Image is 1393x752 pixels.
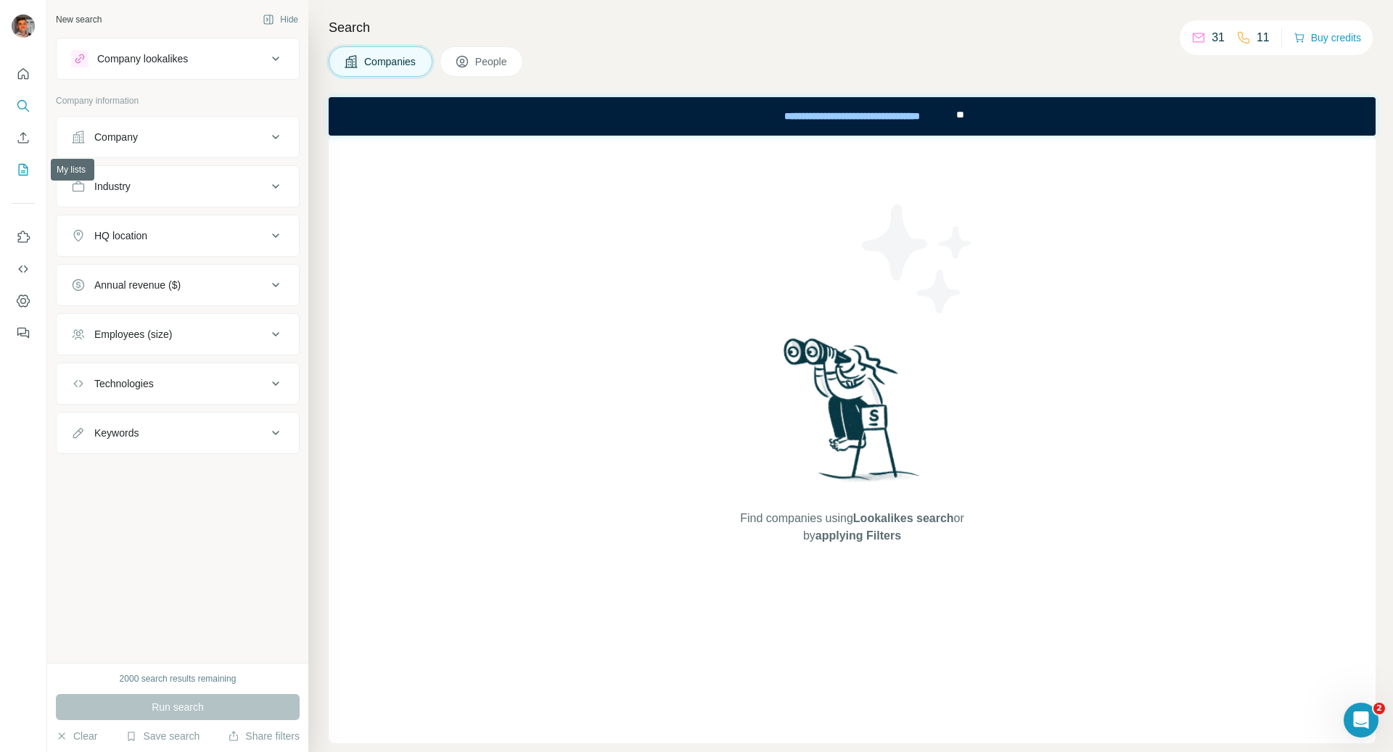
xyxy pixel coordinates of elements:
button: Use Surfe on LinkedIn [12,224,35,250]
div: 2000 search results remaining [120,672,237,685]
img: Surfe Illustration - Stars [852,194,983,324]
span: applying Filters [815,529,901,542]
button: HQ location [57,218,299,253]
button: Industry [57,169,299,204]
div: Employees (size) [94,327,172,342]
button: Employees (size) [57,317,299,352]
button: Save search [126,729,200,743]
span: Companies [364,54,417,69]
button: Company [57,120,299,154]
div: Keywords [94,426,139,440]
button: My lists [12,157,35,183]
button: Keywords [57,416,299,450]
button: Annual revenue ($) [57,268,299,302]
div: HQ location [94,228,147,243]
div: New search [56,13,102,26]
img: Surfe Illustration - Woman searching with binoculars [777,334,928,496]
iframe: Banner [329,97,1376,136]
button: Buy credits [1294,28,1361,48]
iframe: Intercom live chat [1344,703,1378,737]
button: Use Surfe API [12,256,35,282]
div: Industry [94,179,131,194]
div: Company lookalikes [97,51,188,66]
button: Enrich CSV [12,125,35,151]
p: 31 [1212,29,1225,46]
span: Lookalikes search [853,512,954,524]
span: People [475,54,509,69]
button: Hide [252,9,308,30]
p: Company information [56,94,300,107]
span: Find companies using or by [736,510,968,545]
button: Quick start [12,61,35,87]
button: Clear [56,729,97,743]
button: Search [12,93,35,119]
button: Company lookalikes [57,41,299,76]
p: 11 [1257,29,1270,46]
button: Share filters [228,729,300,743]
div: Annual revenue ($) [94,278,181,292]
h4: Search [329,17,1376,38]
button: Feedback [12,320,35,346]
span: 2 [1373,703,1385,714]
button: Technologies [57,366,299,401]
img: Avatar [12,15,35,38]
button: Dashboard [12,288,35,314]
div: Technologies [94,376,154,391]
div: Company [94,130,138,144]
